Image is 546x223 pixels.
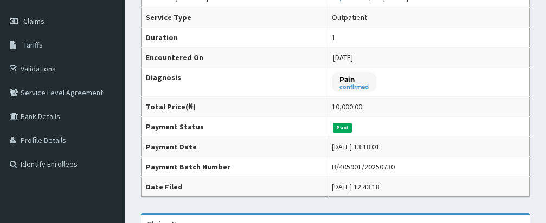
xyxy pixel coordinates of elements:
[332,141,380,152] div: [DATE] 13:18:01
[339,75,369,84] p: Pain
[142,8,327,28] th: Service Type
[142,97,327,117] th: Total Price(₦)
[332,181,380,192] div: [DATE] 12:43:18
[142,177,327,197] th: Date Filed
[23,16,44,26] span: Claims
[332,161,395,172] div: B/405901/20250730
[142,48,327,68] th: Encountered On
[333,53,353,62] span: [DATE]
[23,40,43,50] span: Tariffs
[142,68,327,97] th: Diagnosis
[142,137,327,157] th: Payment Date
[142,28,327,48] th: Duration
[333,123,352,133] span: Paid
[142,157,327,177] th: Payment Batch Number
[332,101,362,112] div: 10,000.00
[332,32,336,43] div: 1
[142,117,327,137] th: Payment Status
[332,12,367,23] div: Outpatient
[339,84,369,90] small: confirmed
